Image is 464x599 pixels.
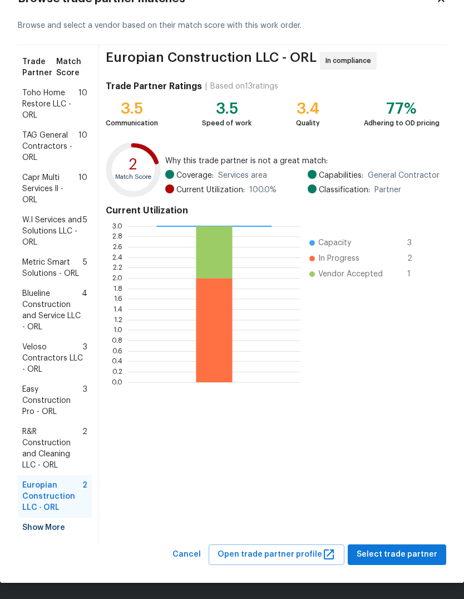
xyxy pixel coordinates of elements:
span: In Progress [318,253,359,264]
span: 10 [78,130,87,163]
span: Vendor Accepted [318,269,383,280]
span: 3 [407,237,425,249]
span: Europian Construction LLC - ORL [106,52,317,70]
text: 1.4 [113,306,122,313]
text: 3.0 [112,222,122,229]
div: 3.5 [106,103,158,114]
button: Open trade partner profile [209,544,344,565]
span: TAG General Contractors - ORL [22,130,78,163]
span: Current Utilization: [176,184,245,196]
div: 3.4 [296,103,320,114]
span: R&R Construction and Cleaning LLC - ORL [22,426,82,471]
button: Cancel [168,544,205,565]
span: 3 [83,342,87,375]
span: In compliance [325,55,376,66]
span: 2 [407,253,425,264]
span: Blueline Construction and Service LLC - ORL [22,288,82,333]
button: Select trade partner [348,544,446,565]
text: 0.4 [112,358,122,364]
span: Match Score [56,56,87,79]
text: 0.2 [112,368,122,375]
span: Toho Home Restore LLC - ORL [22,87,78,121]
div: Adhering to OD pricing [364,118,440,129]
text: 1.2 [114,316,122,323]
text: 2.2 [113,264,122,271]
text: 2.8 [112,233,122,240]
span: Services area [218,170,267,181]
div: Quality [296,118,320,129]
div: Based on 13 ratings [210,81,278,92]
span: Partner [374,184,401,196]
span: Capacity [318,237,351,249]
text: 2.4 [112,254,122,260]
div: Browse and select a vendor based on their match score with this work order. [18,7,446,45]
text: 0.8 [112,337,122,344]
text: 0.0 [112,378,122,385]
span: Capabilities: [319,170,363,181]
span: Metric Smart Solutions - ORL [22,257,83,279]
span: Trade Partner [22,56,56,79]
text: 2.6 [113,244,122,250]
span: Easy Construction Pro - ORL [22,384,83,417]
span: Cancel [172,548,201,562]
span: 3 [83,384,87,417]
span: 2 [82,480,87,513]
div: Speed of work [202,118,251,129]
text: 0.6 [112,347,122,354]
span: Capr Multi Services ll - ORL [22,172,78,206]
text: 1.8 [113,285,122,291]
span: 2 [82,426,87,471]
span: 10 [78,87,87,121]
h4: Trade Partner Ratings [106,81,202,92]
text: 2.0 [112,275,122,281]
span: 1 [407,269,425,280]
span: 5 [83,215,87,248]
text: 1.6 [114,295,122,302]
div: Communication [106,118,158,129]
span: 10 [78,172,87,206]
span: 5 [83,257,87,279]
span: General Contractor [368,170,440,181]
div: 3.5 [202,103,251,114]
text: 1.0 [113,327,122,333]
span: Coverage: [176,170,214,181]
div: Show More [18,518,92,538]
span: Open trade partner profile [218,548,335,562]
span: 100.0 % [249,184,277,196]
span: W.I Services and Solutions LLC - ORL [22,215,83,248]
text: Match Score [115,174,151,180]
div: 77% [364,103,440,114]
div: | [202,81,210,92]
span: Europian Construction LLC - ORL [22,480,82,513]
text: 2 [129,157,137,172]
span: 4 [82,288,87,333]
span: Why this trade partner is not a great match: [165,155,440,167]
span: Select trade partner [357,548,437,562]
span: Veloso Contractors LLC - ORL [22,342,83,375]
h4: Current Utilization [106,205,440,216]
span: Classification: [319,184,370,196]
